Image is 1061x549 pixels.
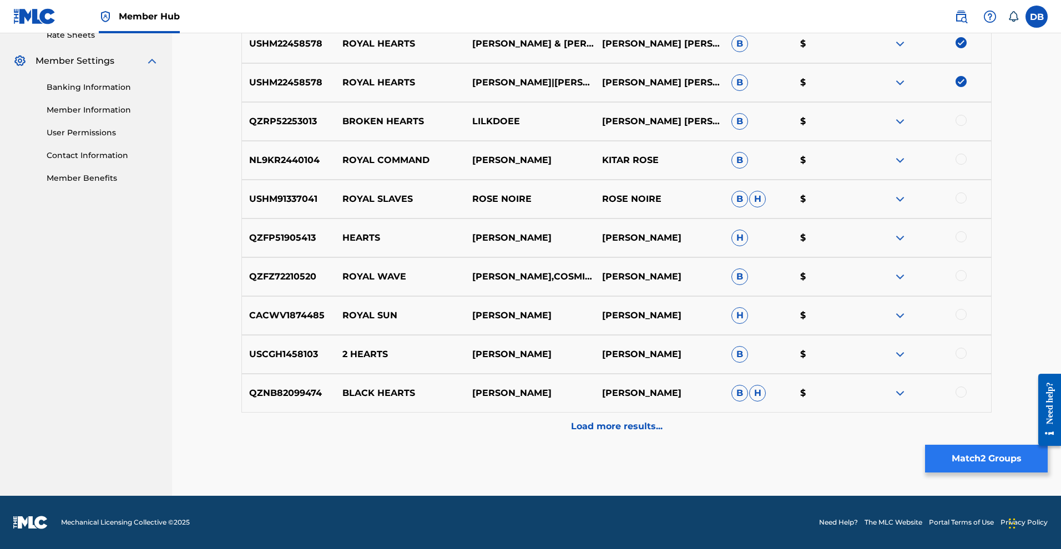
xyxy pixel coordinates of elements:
[956,76,967,87] img: deselect
[335,348,465,361] p: 2 HEARTS
[464,309,594,322] p: [PERSON_NAME]
[893,348,907,361] img: expand
[893,231,907,245] img: expand
[1025,6,1048,28] div: User Menu
[145,54,159,68] img: expand
[893,387,907,400] img: expand
[983,10,997,23] img: help
[929,517,994,527] a: Portal Terms of Use
[594,37,724,50] p: [PERSON_NAME] [PERSON_NAME], [PERSON_NAME], [PERSON_NAME]
[335,154,465,167] p: ROYAL COMMAND
[464,115,594,128] p: LILKDOEE
[954,10,968,23] img: search
[979,6,1001,28] div: Help
[731,35,748,52] span: B
[956,37,967,48] img: deselect
[731,74,748,91] span: B
[731,385,748,401] span: B
[793,348,862,361] p: $
[242,76,335,89] p: USHM22458578
[731,307,748,324] span: H
[749,191,766,207] span: H
[893,76,907,89] img: expand
[61,517,190,527] span: Mechanical Licensing Collective © 2025
[865,517,922,527] a: The MLC Website
[594,231,724,245] p: [PERSON_NAME]
[47,82,159,93] a: Banking Information
[793,154,862,167] p: $
[731,113,748,130] span: B
[1030,362,1061,459] iframe: Resource Center
[793,387,862,400] p: $
[242,387,335,400] p: QZNB82099474
[99,10,112,23] img: Top Rightsholder
[335,76,465,89] p: ROYAL HEARTS
[793,231,862,245] p: $
[464,192,594,206] p: ROSE NOIRE
[464,231,594,245] p: [PERSON_NAME]
[893,154,907,167] img: expand
[464,387,594,400] p: [PERSON_NAME]
[594,76,724,89] p: [PERSON_NAME] [PERSON_NAME], [PERSON_NAME], [PERSON_NAME]
[1008,11,1019,22] div: Notifications
[335,192,465,206] p: ROYAL SLAVES
[731,268,748,285] span: B
[242,270,335,283] p: QZFZ72210520
[242,37,335,50] p: USHM22458578
[731,152,748,169] span: B
[335,270,465,283] p: ROYAL WAVE
[1009,507,1015,540] div: Drag
[793,270,862,283] p: $
[464,270,594,283] p: [PERSON_NAME],COSMIC369
[594,115,724,128] p: [PERSON_NAME] [PERSON_NAME]
[594,348,724,361] p: [PERSON_NAME]
[47,127,159,139] a: User Permissions
[242,192,335,206] p: USHM91337041
[335,309,465,322] p: ROYAL SUN
[594,309,724,322] p: [PERSON_NAME]
[594,387,724,400] p: [PERSON_NAME]
[1001,517,1048,527] a: Privacy Policy
[594,192,724,206] p: ROSE NOIRE
[47,104,159,116] a: Member Information
[893,270,907,283] img: expand
[793,192,862,206] p: $
[335,231,465,245] p: HEARTS
[464,76,594,89] p: [PERSON_NAME]|[PERSON_NAME] [PERSON_NAME]
[47,150,159,161] a: Contact Information
[47,172,159,184] a: Member Benefits
[749,385,766,401] span: H
[793,37,862,50] p: $
[242,154,335,167] p: NL9KR2440104
[1006,496,1061,549] iframe: Chat Widget
[925,445,1048,472] button: Match2 Groups
[793,115,862,128] p: $
[594,154,724,167] p: KITAR ROSE
[464,154,594,167] p: [PERSON_NAME]
[242,231,335,245] p: QZFP51905413
[242,115,335,128] p: QZRP52253013
[335,37,465,50] p: ROYAL HEARTS
[47,29,159,41] a: Rate Sheets
[893,115,907,128] img: expand
[242,309,335,322] p: CACWV1874485
[731,191,748,207] span: B
[464,348,594,361] p: [PERSON_NAME]
[335,115,465,128] p: BROKEN HEARTS
[793,76,862,89] p: $
[893,37,907,50] img: expand
[571,420,663,433] p: Load more results...
[793,309,862,322] p: $
[594,270,724,283] p: [PERSON_NAME]
[731,230,748,246] span: H
[242,348,335,361] p: USCGH1458103
[819,517,858,527] a: Need Help?
[119,10,180,23] span: Member Hub
[335,387,465,400] p: BLACK HEARTS
[36,54,114,68] span: Member Settings
[13,54,27,68] img: Member Settings
[731,346,748,363] span: B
